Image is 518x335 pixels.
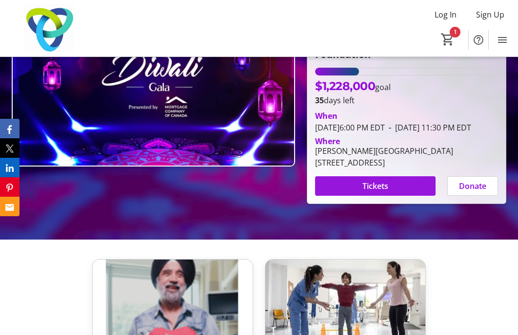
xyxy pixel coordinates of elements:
span: $1,228,000 [315,79,375,93]
span: Tickets [362,180,388,192]
p: By: Trillium Health Partners Foundation [315,38,498,60]
p: goal [315,77,391,94]
span: - [385,122,395,133]
span: Sign Up [476,9,504,20]
img: Campaign CTA Media Photo [12,7,295,167]
button: Menu [493,30,512,50]
span: [DATE] 11:30 PM EDT [385,122,471,133]
span: [DATE] 6:00 PM EDT [315,122,385,133]
div: Where [315,137,340,145]
span: Donate [459,180,486,192]
div: 23.89033957654723% of fundraising goal reached [315,68,498,75]
div: [PERSON_NAME][GEOGRAPHIC_DATA] [315,145,453,157]
button: Help [469,30,488,50]
img: Trillium Health Partners Foundation's Logo [6,4,93,53]
button: Tickets [315,176,436,196]
span: Log In [435,9,457,20]
button: Cart [439,31,457,48]
button: Sign Up [468,7,512,22]
button: Donate [447,176,498,196]
div: When [315,110,338,122]
p: days left [315,94,498,106]
button: Log In [427,7,464,22]
span: 35 [315,95,324,106]
div: [STREET_ADDRESS] [315,157,453,168]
